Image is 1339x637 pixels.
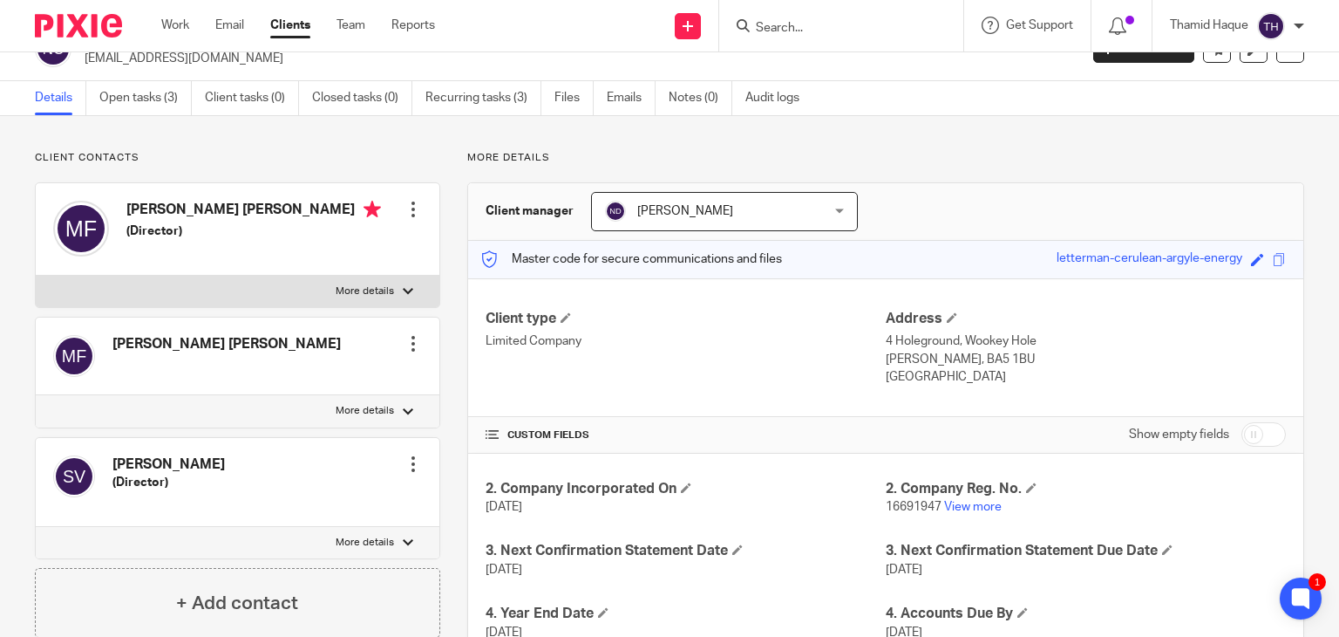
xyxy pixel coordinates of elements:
span: 16691947 [886,501,941,513]
h5: (Director) [126,223,381,240]
a: Reports [391,17,435,34]
h4: [PERSON_NAME] [PERSON_NAME] [126,201,381,223]
a: Files [554,81,594,115]
p: More details [336,284,394,298]
p: More details [467,151,1304,165]
h4: Client type [486,310,886,328]
a: Open tasks (3) [99,81,192,115]
img: svg%3E [53,455,95,497]
span: [DATE] [486,501,522,513]
h4: 3. Next Confirmation Statement Due Date [886,542,1286,560]
img: svg%3E [53,201,109,257]
p: More details [336,404,394,418]
a: Work [161,17,189,34]
h4: [PERSON_NAME] [PERSON_NAME] [112,335,341,353]
h5: (Director) [112,474,225,491]
a: Audit logs [745,81,812,115]
h4: 4. Year End Date [486,605,886,623]
img: Pixie [35,14,122,38]
span: [DATE] [486,564,522,576]
span: [DATE] [886,564,922,576]
img: svg%3E [53,335,95,377]
p: Master code for secure communications and files [481,250,782,268]
h4: 2. Company Reg. No. [886,480,1286,498]
p: More details [336,536,394,550]
h4: 3. Next Confirmation Statement Date [486,542,886,560]
a: Team [336,17,365,34]
h4: CUSTOM FIELDS [486,428,886,442]
label: Show empty fields [1129,426,1229,443]
p: Thamid Haque [1170,17,1248,34]
a: Email [215,17,244,34]
a: Client tasks (0) [205,81,299,115]
h4: [PERSON_NAME] [112,455,225,474]
div: letterman-cerulean-argyle-energy [1057,250,1242,270]
h4: 4. Accounts Due By [886,605,1286,623]
input: Search [754,21,911,37]
p: Client contacts [35,151,440,165]
h3: Client manager [486,202,574,220]
a: Notes (0) [669,81,732,115]
img: svg%3E [605,201,626,222]
i: Primary [364,201,381,218]
p: [GEOGRAPHIC_DATA] [886,368,1286,386]
p: [EMAIL_ADDRESS][DOMAIN_NAME] [85,50,1067,67]
p: [PERSON_NAME], BA5 1BU [886,351,1286,368]
span: Get Support [1006,19,1073,31]
p: 4 Holeground, Wookey Hole [886,332,1286,350]
a: Details [35,81,86,115]
h4: 2. Company Incorporated On [486,480,886,498]
a: Clients [270,17,310,34]
span: [PERSON_NAME] [637,205,733,217]
a: Recurring tasks (3) [425,81,541,115]
div: 1 [1308,573,1326,591]
h4: + Add contact [176,590,298,617]
a: Closed tasks (0) [312,81,412,115]
a: View more [944,501,1002,513]
img: svg%3E [1257,12,1285,40]
h4: Address [886,310,1286,328]
a: Emails [607,81,656,115]
p: Limited Company [486,332,886,350]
